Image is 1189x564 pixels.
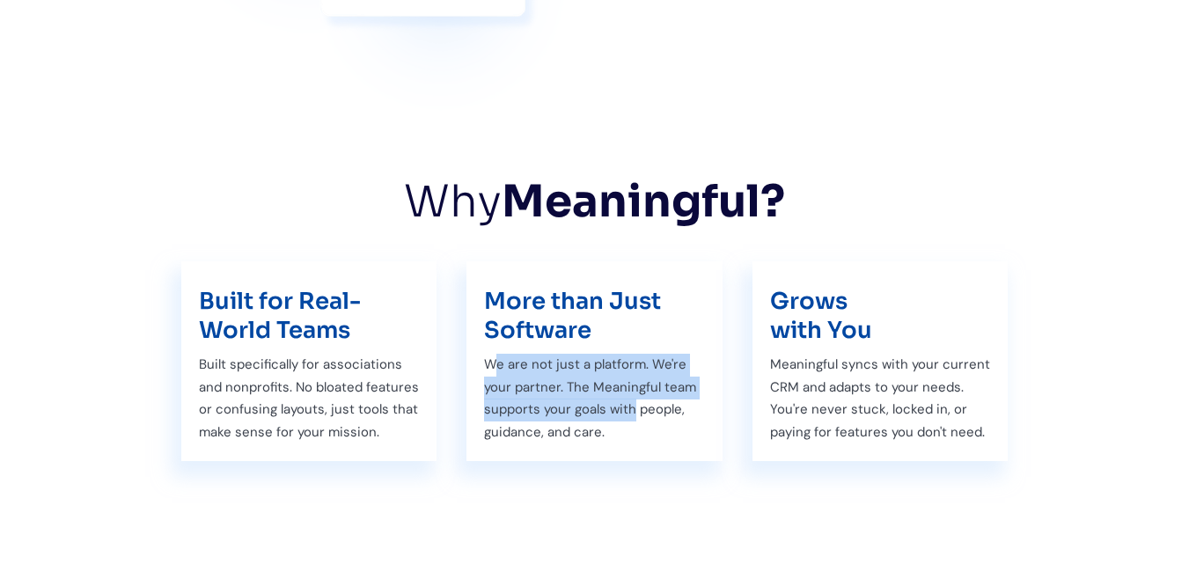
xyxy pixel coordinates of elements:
[466,354,723,443] div: We are not just a platform. We're your partner. The Meaningful team supports your goals with peop...
[181,288,437,345] h4: Built for Real-World Teams
[181,354,437,443] div: Built specifically for associations and nonprofits. No bloated features or confusing layouts, jus...
[752,288,1009,345] h4: Grows with You
[502,173,785,230] strong: Meaningful?
[466,288,723,345] h4: More than Just Software
[181,178,1009,226] h2: Why
[752,354,1009,443] div: Meaningful syncs with your current CRM and adapts to your needs. You're never stuck, locked in, o...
